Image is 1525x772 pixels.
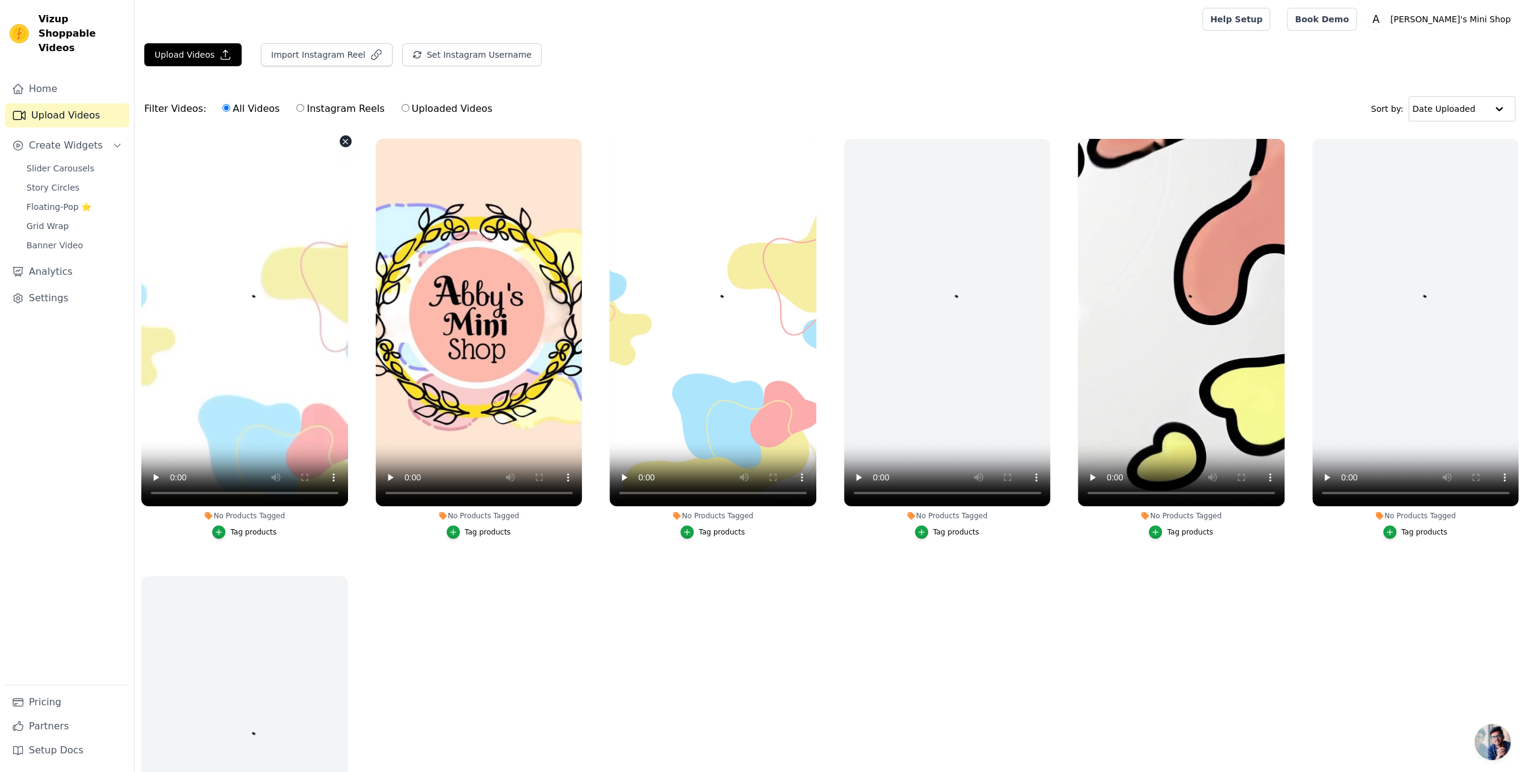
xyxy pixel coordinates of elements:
[38,12,124,55] span: Vizup Shoppable Videos
[296,104,304,112] input: Instagram Reels
[26,220,69,232] span: Grid Wrap
[1372,13,1380,25] text: A
[1149,525,1213,539] button: Tag products
[1287,8,1356,31] a: Book Demo
[5,260,129,284] a: Analytics
[222,101,280,117] label: All Videos
[212,525,277,539] button: Tag products
[5,77,129,101] a: Home
[465,527,511,537] div: Tag products
[447,525,511,539] button: Tag products
[402,104,409,112] input: Uploaded Videos
[1475,724,1511,760] div: Open chat
[680,525,745,539] button: Tag products
[401,101,493,117] label: Uploaded Videos
[1386,8,1515,30] p: [PERSON_NAME]'s Mini Shop
[19,179,129,196] a: Story Circles
[1167,527,1213,537] div: Tag products
[5,714,129,738] a: Partners
[26,162,94,174] span: Slider Carousels
[144,95,499,123] div: Filter Videos:
[915,525,979,539] button: Tag products
[1078,511,1285,521] div: No Products Tagged
[933,527,979,537] div: Tag products
[1383,525,1447,539] button: Tag products
[19,218,129,234] a: Grid Wrap
[376,511,582,521] div: No Products Tagged
[29,138,103,153] span: Create Widgets
[844,511,1051,521] div: No Products Tagged
[1366,8,1515,30] button: A [PERSON_NAME]'s Mini Shop
[402,43,542,66] button: Set Instagram Username
[141,511,348,521] div: No Products Tagged
[230,527,277,537] div: Tag products
[5,286,129,310] a: Settings
[19,198,129,215] a: Floating-Pop ⭐
[1312,511,1519,521] div: No Products Tagged
[340,135,352,147] button: Video Delete
[5,738,129,762] a: Setup Docs
[10,24,29,43] img: Vizup
[296,101,385,117] label: Instagram Reels
[1371,96,1516,121] div: Sort by:
[5,103,129,127] a: Upload Videos
[5,690,129,714] a: Pricing
[26,182,79,194] span: Story Circles
[26,201,91,213] span: Floating-Pop ⭐
[26,239,83,251] span: Banner Video
[19,160,129,177] a: Slider Carousels
[1401,527,1447,537] div: Tag products
[1202,8,1270,31] a: Help Setup
[222,104,230,112] input: All Videos
[698,527,745,537] div: Tag products
[610,511,816,521] div: No Products Tagged
[19,237,129,254] a: Banner Video
[144,43,242,66] button: Upload Videos
[261,43,393,66] button: Import Instagram Reel
[5,133,129,158] button: Create Widgets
